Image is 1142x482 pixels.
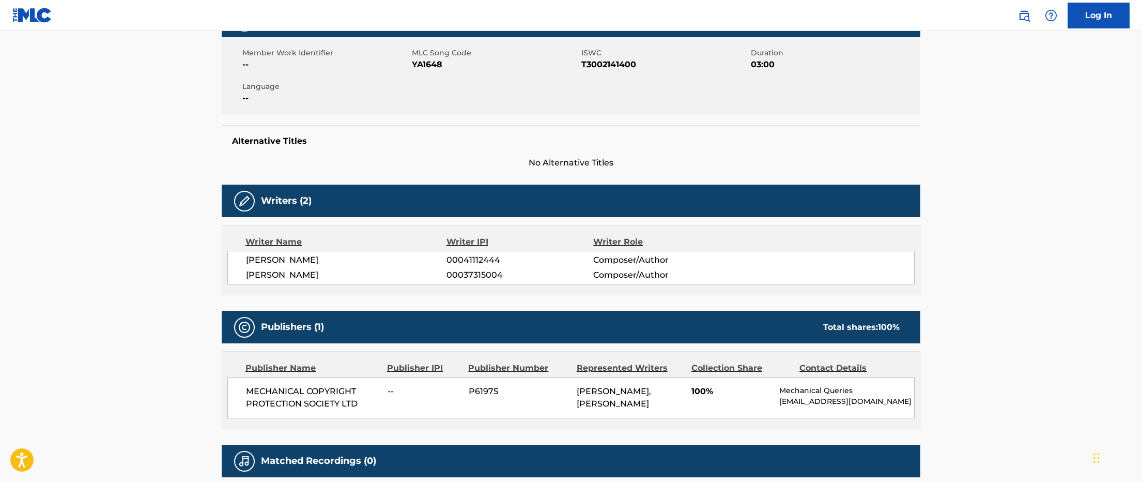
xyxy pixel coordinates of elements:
[577,362,684,374] div: Represented Writers
[446,236,594,248] div: Writer IPI
[412,48,579,58] span: MLC Song Code
[593,236,727,248] div: Writer Role
[751,58,918,71] span: 03:00
[388,385,461,398] span: --
[823,321,900,334] div: Total shares:
[581,48,748,58] span: ISWC
[242,58,409,71] span: --
[593,269,727,281] span: Composer/Author
[468,362,568,374] div: Publisher Number
[799,362,900,374] div: Contact Details
[238,455,251,468] img: Matched Recordings
[878,322,900,332] span: 100 %
[246,385,380,410] span: MECHANICAL COPYRIGHT PROTECTION SOCIETY LTD
[246,269,446,281] span: [PERSON_NAME]
[242,92,409,104] span: --
[12,8,52,23] img: MLC Logo
[261,195,312,207] h5: Writers (2)
[261,321,324,333] h5: Publishers (1)
[261,455,376,467] h5: Matched Recordings (0)
[245,236,446,248] div: Writer Name
[387,362,460,374] div: Publisher IPI
[242,81,409,92] span: Language
[222,157,920,169] span: No Alternative Titles
[1045,9,1057,22] img: help
[1093,443,1100,474] div: Drag
[245,362,379,374] div: Publisher Name
[691,385,771,398] span: 100%
[577,386,651,409] span: [PERSON_NAME], [PERSON_NAME]
[1018,9,1030,22] img: search
[779,396,914,407] p: [EMAIL_ADDRESS][DOMAIN_NAME]
[238,195,251,207] img: Writers
[469,385,569,398] span: P61975
[242,48,409,58] span: Member Work Identifier
[1014,5,1035,26] a: Public Search
[593,254,727,266] span: Composer/Author
[779,385,914,396] p: Mechanical Queries
[691,362,792,374] div: Collection Share
[1090,432,1142,482] iframe: Chat Widget
[1041,5,1061,26] div: Help
[238,321,251,334] img: Publishers
[412,58,579,71] span: YA1648
[232,136,910,146] h5: Alternative Titles
[581,58,748,71] span: T3002141400
[446,254,593,266] span: 00041112444
[446,269,593,281] span: 00037315004
[751,48,918,58] span: Duration
[1068,3,1130,28] a: Log In
[246,254,446,266] span: [PERSON_NAME]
